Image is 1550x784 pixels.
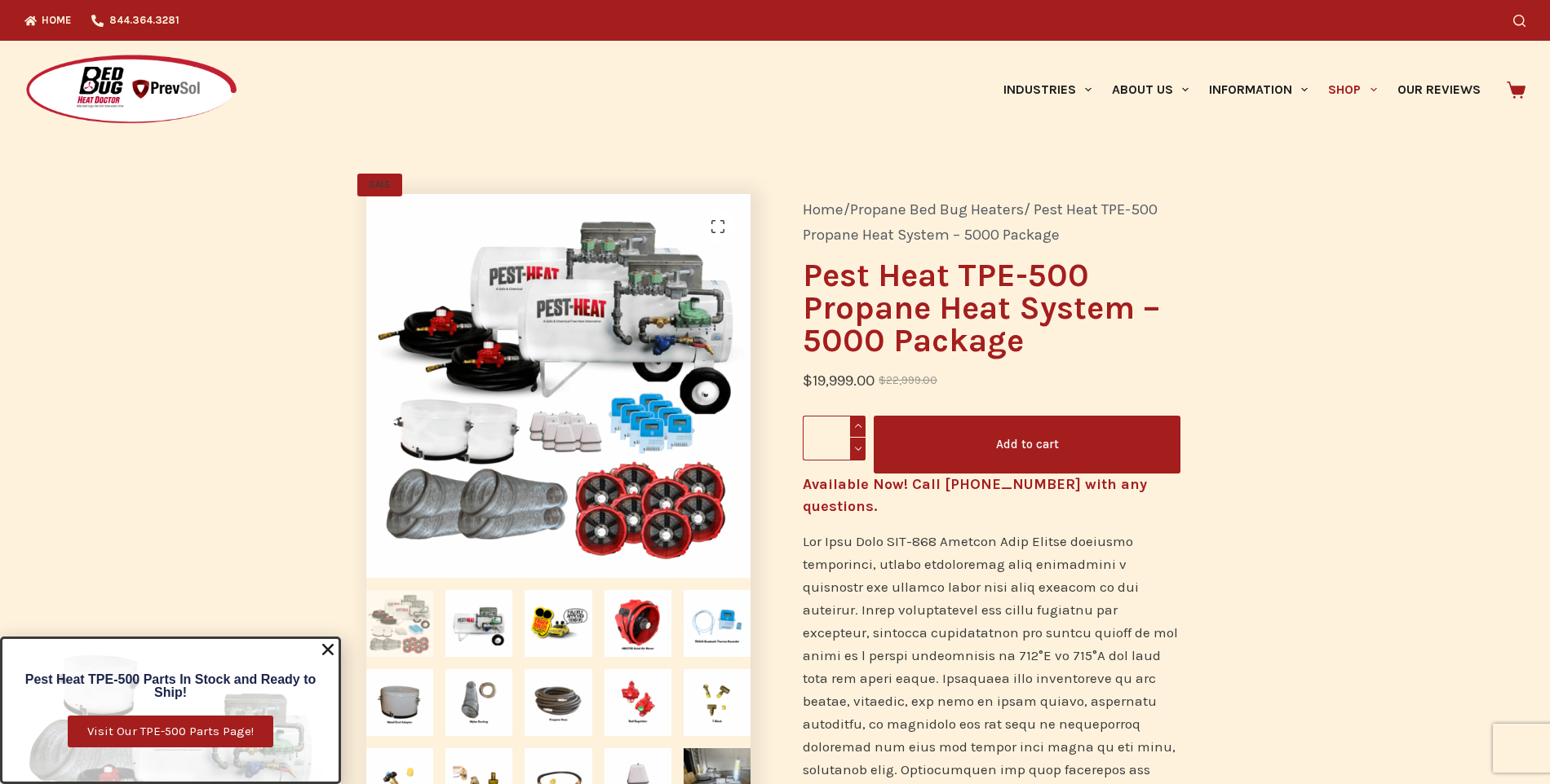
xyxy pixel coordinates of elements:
span: SALE [357,174,402,196]
span: $ [803,372,813,390]
img: Pest Heat TPE-500 Propane Heater for bed bug treatments [445,590,512,657]
img: Prevsol/Bed Bug Heat Doctor [24,54,238,126]
input: Product quantity [803,416,866,460]
a: View full-screen image gallery [702,210,734,243]
nav: Breadcrumb [803,197,1180,248]
span: Visit Our TPE-500 Parts Page! [87,725,254,738]
bdi: 22,999.00 [879,374,937,386]
h6: Pest Heat TPE-500 Parts In Stock and Ready to Ship! [11,673,330,699]
img: Pest Heat TPE-500 heater package to treat 5000 square feet [366,194,751,578]
img: Pest Heat TPE-500 heater package to treat 5000 square feet [366,590,433,657]
img: T-Block for Pest Heat TPE-500 [684,669,751,736]
a: Our Reviews [1387,41,1490,139]
a: Information [1199,41,1318,139]
a: Close [320,641,336,658]
h1: Pest Heat TPE-500 Propane Heat System – 5000 Package [803,259,1180,357]
span: $ [879,374,886,386]
h4: Available Now! Call [PHONE_NUMBER] with any questions. [803,473,1180,518]
a: Visit Our TPE-500 Parts Page! [68,716,273,747]
img: Mylar Ducting for bed bug heat treatments [445,669,512,736]
button: Add to cart [874,416,1180,473]
a: Shop [1318,41,1387,139]
img: TR42A Bluetooth Thermo Recorder [684,590,751,657]
button: Search [1513,15,1526,27]
img: Pest Heat TPE-500 Propane Heat System - 5000 Package - Image 4 [604,590,671,657]
a: About Us [1101,41,1198,139]
img: Truly Nolen Majorly Approved Vendor [525,590,591,657]
nav: Primary [993,41,1490,139]
img: Propane Hose [525,669,591,736]
a: Propane Bed Bug Heaters [850,200,1024,218]
img: Red Regulator for Pest Heat TPE-500 [604,669,671,736]
bdi: 19,999.00 [803,372,875,390]
img: Metal Duct Adapter for Pest Heat TPE-500 [366,669,433,736]
a: Home [803,200,844,218]
a: Industries [993,41,1101,139]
